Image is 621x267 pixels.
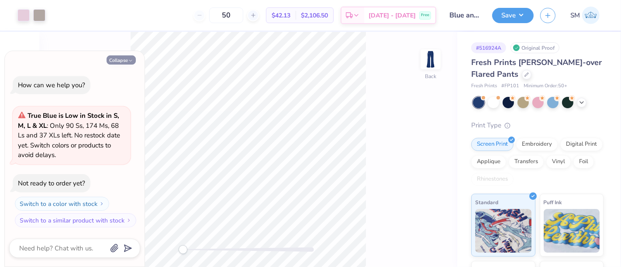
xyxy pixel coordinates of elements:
button: Switch to a similar product with stock [15,213,136,227]
span: [DATE] - [DATE] [369,11,416,20]
img: Switch to a color with stock [99,201,104,206]
span: SM [570,10,580,21]
button: Switch to a color with stock [15,197,109,211]
span: # FP101 [501,82,519,90]
span: Standard [475,198,498,207]
div: Foil [573,155,594,168]
div: # 516924A [471,42,506,53]
div: Applique [471,155,506,168]
div: Digital Print [560,138,603,151]
strong: True Blue is Low in Stock in S, M, L & XL [18,111,119,130]
span: Puff Ink [544,198,562,207]
div: Rhinestones [471,173,514,186]
div: Accessibility label [179,245,187,254]
img: Shruthi Mohan [582,7,600,24]
a: SM [566,7,604,24]
span: $2,106.50 [301,11,328,20]
input: Untitled Design [443,7,486,24]
div: Vinyl [546,155,571,168]
img: Switch to a similar product with stock [126,218,131,223]
div: Print Type [471,120,604,130]
div: Original Proof [511,42,559,53]
span: Free [421,12,429,18]
img: Back [422,51,439,68]
button: Save [492,8,534,23]
span: : Only 90 Ss, 174 Ms, 68 Ls and 37 XLs left. No restock date yet. Switch colors or products to av... [18,111,120,159]
span: $42.13 [272,11,290,20]
img: Standard [475,209,531,253]
input: – – [209,7,243,23]
span: Fresh Prints [PERSON_NAME]-over Flared Pants [471,57,602,79]
div: How can we help you? [18,81,85,89]
div: Embroidery [516,138,558,151]
div: Back [425,72,436,80]
button: Collapse [107,55,136,65]
img: Puff Ink [544,209,600,253]
span: Minimum Order: 50 + [524,82,567,90]
div: Screen Print [471,138,514,151]
span: Fresh Prints [471,82,497,90]
div: Transfers [509,155,544,168]
div: Not ready to order yet? [18,179,85,188]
